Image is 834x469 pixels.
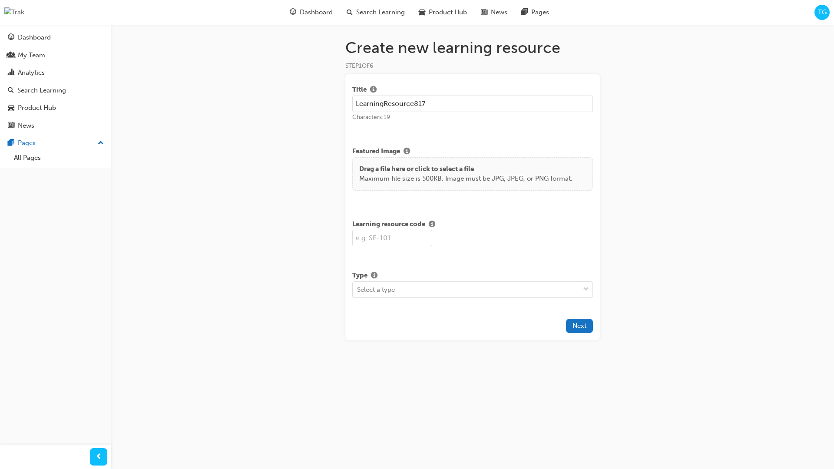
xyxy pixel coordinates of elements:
span: STEP 1 OF 6 [345,62,373,69]
div: Search Learning [17,86,66,96]
span: pages-icon [521,7,528,18]
span: news-icon [8,122,14,130]
div: News [18,121,34,131]
a: search-iconSearch Learning [340,3,412,21]
button: Show info [425,219,439,230]
span: Dashboard [300,7,333,17]
span: info-icon [370,86,377,94]
span: chart-icon [8,69,14,77]
a: news-iconNews [474,3,514,21]
span: pages-icon [8,139,14,147]
div: Drag a file here or click to select a fileMaximum file size is 500KB. Image must be JPG, JPEG, or... [352,157,593,191]
div: Select a type [357,284,395,294]
span: guage-icon [290,7,296,18]
span: Next [573,322,586,330]
p: Drag a file here or click to select a file [359,164,573,174]
span: Pages [531,7,549,17]
span: prev-icon [96,452,102,462]
a: Analytics [3,65,107,81]
div: Pages [18,138,36,148]
span: Learning resource code [352,219,425,230]
button: Next [566,319,593,333]
span: Featured Image [352,146,400,157]
div: Dashboard [18,33,51,43]
span: search-icon [8,87,14,95]
button: Pages [3,135,107,151]
span: Search Learning [356,7,405,17]
span: TG [818,7,827,17]
span: news-icon [481,7,487,18]
button: Show info [367,85,380,96]
span: guage-icon [8,34,14,42]
button: Show info [400,146,414,157]
span: Product Hub [429,7,467,17]
a: All Pages [10,151,107,165]
img: Trak [4,7,24,17]
span: info-icon [371,272,377,280]
a: pages-iconPages [514,3,556,21]
div: Analytics [18,68,45,78]
span: people-icon [8,52,14,59]
span: down-icon [583,284,589,295]
a: Search Learning [3,83,107,99]
a: Dashboard [3,30,107,46]
button: Show info [367,271,381,281]
span: Type [352,271,367,281]
button: DashboardMy TeamAnalyticsSearch LearningProduct HubNews [3,28,107,135]
a: Product Hub [3,100,107,116]
a: News [3,118,107,134]
span: up-icon [98,138,104,149]
span: car-icon [419,7,425,18]
span: info-icon [404,148,410,156]
a: guage-iconDashboard [283,3,340,21]
span: Characters: 19 [352,113,390,121]
h1: Create new learning resource [345,38,600,57]
span: News [491,7,507,17]
a: My Team [3,47,107,63]
span: car-icon [8,104,14,112]
div: My Team [18,50,45,60]
span: Title [352,85,367,96]
div: Product Hub [18,103,56,113]
input: e.g. Sales Fundamentals [352,96,593,112]
button: TG [814,5,830,20]
input: e.g. SF-101 [352,230,432,246]
p: Maximum file size is 500KB. Image must be JPG, JPEG, or PNG format. [359,174,573,184]
a: car-iconProduct Hub [412,3,474,21]
span: info-icon [429,221,435,229]
span: search-icon [347,7,353,18]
